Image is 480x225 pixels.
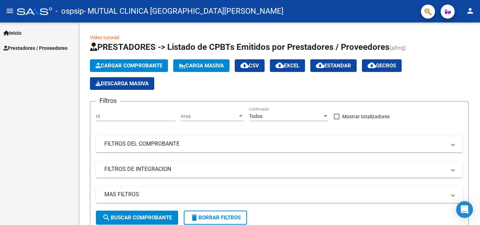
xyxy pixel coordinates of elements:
app-download-masive: Descarga masiva de comprobantes (adjuntos) [90,77,154,90]
span: Todos [249,113,262,119]
div: Open Intercom Messenger [456,201,473,218]
a: Video tutorial [90,35,119,40]
button: Estandar [310,59,357,72]
span: - MUTUAL CLINICA [GEOGRAPHIC_DATA][PERSON_NAME] [84,4,284,19]
span: Buscar Comprobante [102,214,172,221]
button: Buscar Comprobante [96,211,178,225]
mat-panel-title: MAS FILTROS [104,191,446,198]
span: Area [181,113,238,119]
mat-panel-title: FILTROS DEL COMPROBANTE [104,140,446,148]
span: Gecros [368,62,396,69]
button: Carga Masiva [173,59,229,72]
button: Cargar Comprobante [90,59,168,72]
mat-icon: cloud_download [275,61,284,70]
h3: Filtros [96,96,120,106]
span: - ospsip [56,4,84,19]
mat-icon: person [466,7,474,15]
span: PRESTADORES -> Listado de CPBTs Emitidos por Prestadores / Proveedores [90,42,389,52]
span: (alt+q) [389,45,406,51]
span: Estandar [316,62,351,69]
span: Borrar Filtros [190,214,241,221]
button: Descarga Masiva [90,77,154,90]
button: Gecros [362,59,402,72]
span: Mostrar totalizadores [342,112,390,121]
mat-panel-title: FILTROS DE INTEGRACION [104,165,446,173]
span: Inicio [4,29,21,37]
span: CSV [240,62,259,69]
span: Prestadores / Proveedores [4,44,67,52]
button: CSV [235,59,265,72]
button: Borrar Filtros [184,211,247,225]
mat-icon: delete [190,213,199,222]
span: Cargar Comprobante [96,62,162,69]
mat-expansion-panel-header: FILTROS DEL COMPROBANTE [96,135,463,152]
span: Carga Masiva [179,62,224,69]
mat-icon: cloud_download [240,61,249,70]
span: Descarga Masiva [96,80,149,87]
button: EXCEL [270,59,305,72]
mat-icon: search [102,213,111,222]
mat-expansion-panel-header: MAS FILTROS [96,186,463,203]
span: EXCEL [275,62,299,69]
mat-expansion-panel-header: FILTROS DE INTEGRACION [96,161,463,178]
mat-icon: cloud_download [316,61,324,70]
mat-icon: menu [6,7,14,15]
mat-icon: cloud_download [368,61,376,70]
